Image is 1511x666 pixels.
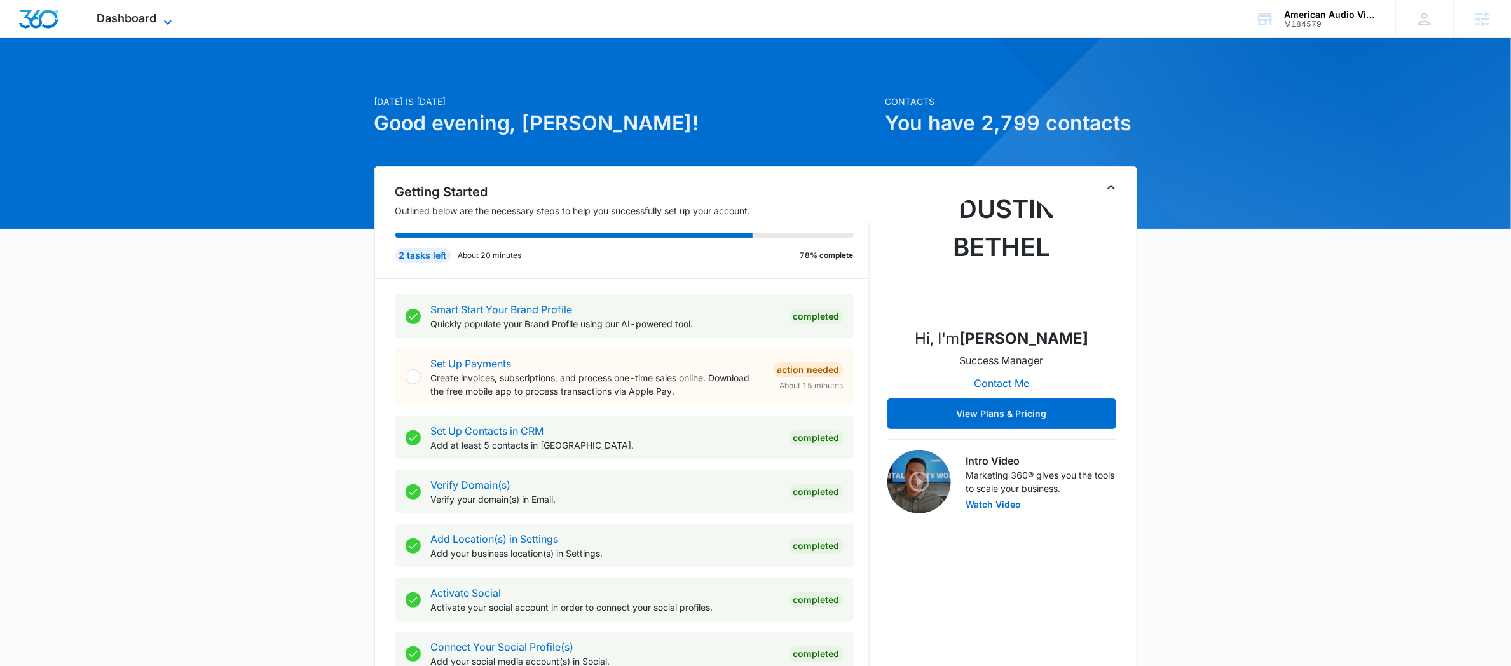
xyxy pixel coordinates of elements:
[458,250,522,261] p: About 20 minutes
[431,357,512,370] a: Set Up Payments
[431,425,544,437] a: Set Up Contacts in CRM
[431,438,779,452] p: Add at least 5 contacts in [GEOGRAPHIC_DATA].
[960,353,1044,368] p: Success Manager
[790,484,844,499] div: Completed
[790,538,844,554] div: Completed
[887,450,951,513] img: Intro Video
[790,646,844,662] div: Completed
[431,317,779,330] p: Quickly populate your Brand Profile using our AI-powered tool.
[887,398,1116,429] button: View Plans & Pricing
[395,248,451,263] div: 2 tasks left
[938,190,1065,317] img: Dustin Bethel
[966,500,1022,509] button: Watch Video
[431,371,763,398] p: Create invoices, subscriptions, and process one-time sales online. Download the free mobile app t...
[885,108,1137,139] h1: You have 2,799 contacts
[431,533,559,545] a: Add Location(s) in Settings
[395,204,870,217] p: Outlined below are the necessary steps to help you successfully set up your account.
[97,11,157,25] span: Dashboard
[790,592,844,608] div: Completed
[431,547,779,560] p: Add your business location(s) in Settings.
[774,362,844,377] div: Action Needed
[431,587,502,599] a: Activate Social
[431,303,573,316] a: Smart Start Your Brand Profile
[961,368,1042,398] button: Contact Me
[780,380,844,391] span: About 15 minutes
[966,453,1116,468] h3: Intro Video
[1104,180,1119,195] button: Toggle Collapse
[431,493,779,506] p: Verify your domain(s) in Email.
[885,95,1137,108] p: Contacts
[374,108,878,139] h1: Good evening, [PERSON_NAME]!
[959,329,1088,348] strong: [PERSON_NAME]
[790,309,844,324] div: Completed
[395,182,870,201] h2: Getting Started
[790,430,844,445] div: Completed
[431,601,779,614] p: Activate your social account in order to connect your social profiles.
[431,641,574,653] a: Connect Your Social Profile(s)
[1284,20,1377,29] div: account id
[915,327,1088,350] p: Hi, I'm
[374,95,878,108] p: [DATE] is [DATE]
[431,479,511,491] a: Verify Domain(s)
[800,250,854,261] p: 78% complete
[966,468,1116,495] p: Marketing 360® gives you the tools to scale your business.
[1284,10,1377,20] div: account name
